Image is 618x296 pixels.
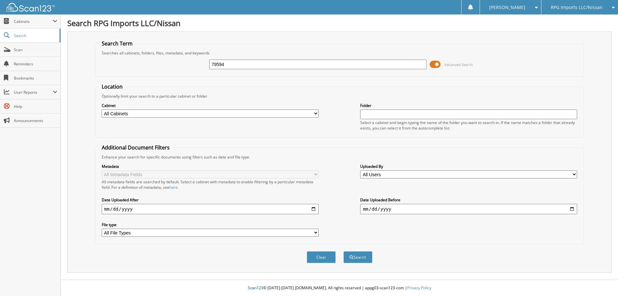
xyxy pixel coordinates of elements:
button: Search [343,251,372,263]
label: Date Uploaded After [102,197,319,203]
div: © [DATE]-[DATE] [DOMAIN_NAME]. All rights reserved | appg03-scan123-com | [61,280,618,296]
a: Privacy Policy [407,285,431,291]
span: Help [14,104,57,109]
legend: Additional Document Filters [98,144,173,151]
input: start [102,204,319,214]
span: Announcements [14,118,57,123]
span: Bookmarks [14,75,57,81]
span: User Reports [14,90,53,95]
div: Enhance your search for specific documents using filters such as date and file type. [98,154,581,160]
label: Uploaded By [360,164,577,169]
span: Cabinets [14,19,53,24]
span: [PERSON_NAME] [489,5,525,9]
label: Date Uploaded Before [360,197,577,203]
label: Folder [360,103,577,108]
button: Clear [307,251,336,263]
input: end [360,204,577,214]
legend: Location [98,83,126,90]
legend: Search Term [98,40,136,47]
span: Scan [14,47,57,53]
label: File type [102,222,319,227]
div: All metadata fields are searched by default. Select a cabinet with metadata to enable filtering b... [102,179,319,190]
span: Search [14,33,56,38]
h1: Search RPG Imports LLC/Nissan [67,18,612,28]
label: Cabinet [102,103,319,108]
span: RPG Imports LLC/Nissan [551,5,603,9]
a: here [169,185,178,190]
div: Optionally limit your search to a particular cabinet or folder [98,93,581,99]
span: Advanced Search [444,62,473,67]
span: Scan123 [248,285,263,291]
iframe: Chat Widget [586,265,618,296]
div: Searches all cabinets, folders, files, metadata, and keywords [98,50,581,56]
div: Select a cabinet and begin typing the name of the folder you want to search in. If the name match... [360,120,577,131]
img: scan123-logo-white.svg [6,3,55,12]
label: Metadata [102,164,319,169]
span: Reminders [14,61,57,67]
